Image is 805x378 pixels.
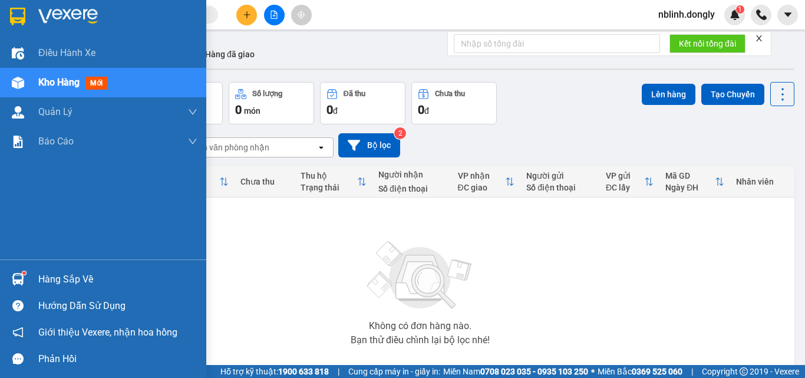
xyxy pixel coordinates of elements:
[443,365,588,378] span: Miền Nam
[736,177,788,186] div: Nhân viên
[252,90,282,98] div: Số lượng
[291,5,312,25] button: aim
[264,5,285,25] button: file-add
[12,273,24,285] img: warehouse-icon
[229,82,314,124] button: Số lượng0món
[10,8,25,25] img: logo-vxr
[424,106,429,116] span: đ
[480,367,588,376] strong: 0708 023 035 - 0935 103 250
[418,103,424,117] span: 0
[458,183,506,192] div: ĐC giao
[736,5,744,14] sup: 1
[12,353,24,364] span: message
[351,336,490,345] div: Bạn thử điều chỉnh lại bộ lọc nhé!
[338,365,339,378] span: |
[38,77,80,88] span: Kho hàng
[12,77,24,89] img: warehouse-icon
[295,166,372,198] th: Toggle SortBy
[454,34,660,53] input: Nhập số tổng đài
[394,127,406,139] sup: 2
[338,133,400,157] button: Bộ lọc
[243,11,251,19] span: plus
[701,84,764,105] button: Tạo Chuyến
[12,300,24,311] span: question-circle
[606,183,644,192] div: ĐC lấy
[38,104,72,119] span: Quản Lý
[606,171,644,180] div: VP gửi
[783,9,793,20] span: caret-down
[188,142,269,153] div: Chọn văn phòng nhận
[452,166,521,198] th: Toggle SortBy
[278,367,329,376] strong: 1900 633 818
[38,271,197,288] div: Hàng sắp về
[38,325,177,340] span: Giới thiệu Vexere, nhận hoa hồng
[38,350,197,368] div: Phản hồi
[320,82,405,124] button: Đã thu0đ
[38,134,74,149] span: Báo cáo
[598,365,682,378] span: Miền Bắc
[755,34,763,42] span: close
[642,84,695,105] button: Lên hàng
[326,103,333,117] span: 0
[691,365,693,378] span: |
[740,367,748,376] span: copyright
[188,137,197,146] span: down
[301,183,357,192] div: Trạng thái
[777,5,798,25] button: caret-down
[220,365,329,378] span: Hỗ trợ kỹ thuật:
[526,171,594,180] div: Người gửi
[458,171,506,180] div: VP nhận
[378,184,446,193] div: Số điện thoại
[665,171,715,180] div: Mã GD
[679,37,736,50] span: Kết nối tổng đài
[38,297,197,315] div: Hướng dẫn sử dụng
[12,106,24,119] img: warehouse-icon
[301,171,357,180] div: Thu hộ
[378,170,446,179] div: Người nhận
[591,369,595,374] span: ⚪️
[361,234,479,317] img: svg+xml;base64,PHN2ZyBjbGFzcz0ibGlzdC1wbHVnX19zdmciIHhtbG5zPSJodHRwOi8vd3d3LnczLm9yZy8yMDAwL3N2Zy...
[369,321,471,331] div: Không có đơn hàng nào.
[22,271,26,275] sup: 1
[348,365,440,378] span: Cung cấp máy in - giấy in:
[730,9,740,20] img: icon-new-feature
[632,367,682,376] strong: 0369 525 060
[244,106,260,116] span: món
[649,7,724,22] span: nblinh.dongly
[669,34,745,53] button: Kết nối tổng đài
[240,177,288,186] div: Chưa thu
[12,47,24,60] img: warehouse-icon
[38,45,95,60] span: Điều hành xe
[188,107,197,117] span: down
[333,106,338,116] span: đ
[235,103,242,117] span: 0
[12,136,24,148] img: solution-icon
[196,40,264,68] button: Hàng đã giao
[297,11,305,19] span: aim
[236,5,257,25] button: plus
[665,183,715,192] div: Ngày ĐH
[659,166,730,198] th: Toggle SortBy
[756,9,767,20] img: phone-icon
[526,183,594,192] div: Số điện thoại
[316,143,326,152] svg: open
[344,90,365,98] div: Đã thu
[270,11,278,19] span: file-add
[411,82,497,124] button: Chưa thu0đ
[600,166,659,198] th: Toggle SortBy
[738,5,742,14] span: 1
[85,77,107,90] span: mới
[12,327,24,338] span: notification
[435,90,465,98] div: Chưa thu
